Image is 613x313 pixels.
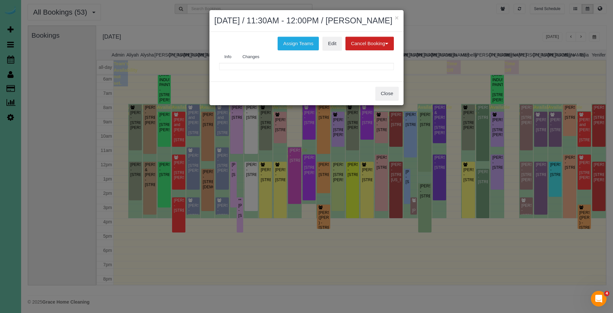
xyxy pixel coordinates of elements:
a: Info [219,50,237,64]
a: Edit [322,37,342,50]
h2: [DATE] / 11:30AM - 12:00PM / [PERSON_NAME] [214,15,399,27]
button: Assign Teams [278,37,319,50]
button: Cancel Booking [345,37,394,50]
button: Close [375,87,399,100]
span: 4 [604,291,609,296]
iframe: Intercom live chat [591,291,607,307]
span: Changes [243,54,259,59]
button: × [395,14,399,21]
a: Changes [237,50,265,64]
span: Info [224,54,231,59]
